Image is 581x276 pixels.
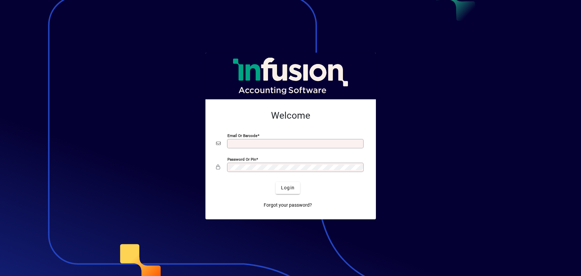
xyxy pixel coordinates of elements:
h2: Welcome [216,110,365,121]
span: Forgot your password? [264,202,312,209]
span: Login [281,184,295,191]
mat-label: Password or Pin [227,157,256,161]
mat-label: Email or Barcode [227,133,257,138]
a: Forgot your password? [261,199,315,211]
button: Login [276,182,300,194]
